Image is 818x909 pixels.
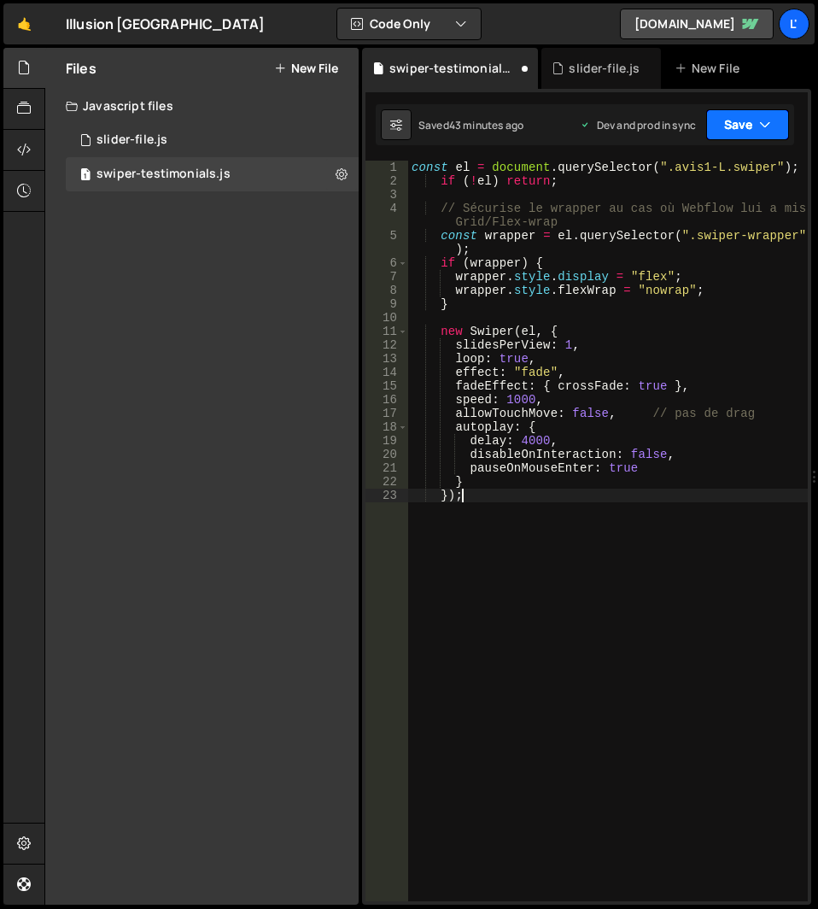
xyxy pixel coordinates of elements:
[80,169,91,183] span: 1
[365,434,408,448] div: 19
[365,297,408,311] div: 9
[365,161,408,174] div: 1
[365,366,408,379] div: 14
[365,188,408,202] div: 3
[365,393,408,407] div: 16
[365,325,408,338] div: 11
[365,489,408,502] div: 23
[365,338,408,352] div: 12
[569,60,640,77] div: slider-file.js
[365,174,408,188] div: 2
[365,448,408,461] div: 20
[449,118,523,132] div: 43 minutes ago
[337,9,481,39] button: Code Only
[66,14,265,34] div: Illusion [GEOGRAPHIC_DATA]
[580,118,696,132] div: Dev and prod in sync
[365,284,408,297] div: 8
[675,60,746,77] div: New File
[3,3,45,44] a: 🤙
[779,9,809,39] a: L'
[418,118,523,132] div: Saved
[389,60,517,77] div: swiper-testimonials.js
[365,229,408,256] div: 5
[365,475,408,489] div: 22
[365,352,408,366] div: 13
[365,256,408,270] div: 6
[66,59,96,78] h2: Files
[365,379,408,393] div: 15
[365,311,408,325] div: 10
[365,407,408,420] div: 17
[365,461,408,475] div: 21
[620,9,774,39] a: [DOMAIN_NAME]
[45,89,359,123] div: Javascript files
[66,157,359,191] div: 16569/48099.js
[365,270,408,284] div: 7
[96,167,231,182] div: swiper-testimonials.js
[66,123,359,157] div: 16569/45286.js
[365,420,408,434] div: 18
[706,109,789,140] button: Save
[96,132,167,148] div: slider-file.js
[365,202,408,229] div: 4
[274,62,338,75] button: New File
